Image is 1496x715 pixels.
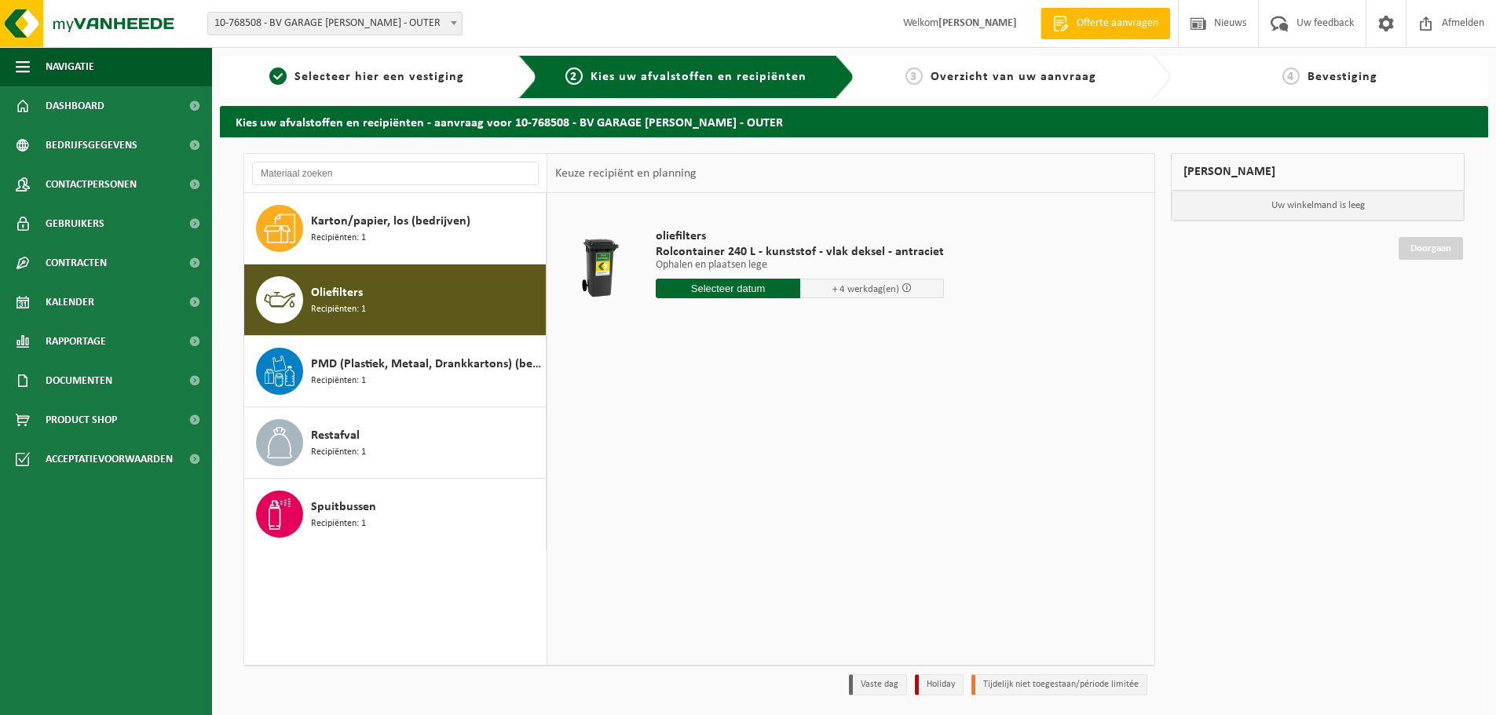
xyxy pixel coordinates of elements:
[46,400,117,440] span: Product Shop
[46,361,112,400] span: Documenten
[208,13,462,35] span: 10-768508 - BV GARAGE RIK LAMBRECHT - OUTER
[46,86,104,126] span: Dashboard
[1073,16,1162,31] span: Offerte aanvragen
[938,17,1017,29] strong: [PERSON_NAME]
[46,440,173,479] span: Acceptatievoorwaarden
[46,204,104,243] span: Gebruikers
[1399,237,1463,260] a: Doorgaan
[207,12,463,35] span: 10-768508 - BV GARAGE RIK LAMBRECHT - OUTER
[244,407,547,479] button: Restafval Recipiënten: 1
[547,154,704,193] div: Keuze recipiënt en planning
[1308,71,1377,83] span: Bevestiging
[244,336,547,407] button: PMD (Plastiek, Metaal, Drankkartons) (bedrijven) Recipiënten: 1
[244,193,547,264] button: Karton/papier, los (bedrijven) Recipiënten: 1
[656,228,944,244] span: oliefilters
[311,516,366,531] span: Recipiënten: 1
[1041,8,1170,39] a: Offerte aanvragen
[656,260,944,271] p: Ophalen en plaatsen lege
[311,426,360,445] span: Restafval
[46,322,106,361] span: Rapportage
[294,71,464,83] span: Selecteer hier een vestiging
[915,674,964,695] li: Holiday
[1171,153,1465,191] div: [PERSON_NAME]
[46,243,107,283] span: Contracten
[311,374,366,389] span: Recipiënten: 1
[244,479,547,549] button: Spuitbussen Recipiënten: 1
[311,302,366,317] span: Recipiënten: 1
[46,283,94,322] span: Kalender
[220,106,1488,137] h2: Kies uw afvalstoffen en recipiënten - aanvraag voor 10-768508 - BV GARAGE [PERSON_NAME] - OUTER
[849,674,907,695] li: Vaste dag
[311,355,542,374] span: PMD (Plastiek, Metaal, Drankkartons) (bedrijven)
[228,67,506,86] a: 1Selecteer hier een vestiging
[46,126,137,165] span: Bedrijfsgegevens
[832,284,899,294] span: + 4 werkdag(en)
[1172,191,1464,221] p: Uw winkelmand is leeg
[244,264,547,336] button: Oliefilters Recipiënten: 1
[971,674,1147,695] li: Tijdelijk niet toegestaan/période limitée
[311,212,470,231] span: Karton/papier, los (bedrijven)
[269,67,287,85] span: 1
[1282,67,1300,85] span: 4
[311,231,366,246] span: Recipiënten: 1
[656,244,944,260] span: Rolcontainer 240 L - kunststof - vlak deksel - antraciet
[252,162,539,185] input: Materiaal zoeken
[591,71,807,83] span: Kies uw afvalstoffen en recipiënten
[311,498,376,516] span: Spuitbussen
[311,283,363,302] span: Oliefilters
[565,67,583,85] span: 2
[905,67,923,85] span: 3
[46,165,137,204] span: Contactpersonen
[311,445,366,460] span: Recipiënten: 1
[656,279,800,298] input: Selecteer datum
[931,71,1096,83] span: Overzicht van uw aanvraag
[46,47,94,86] span: Navigatie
